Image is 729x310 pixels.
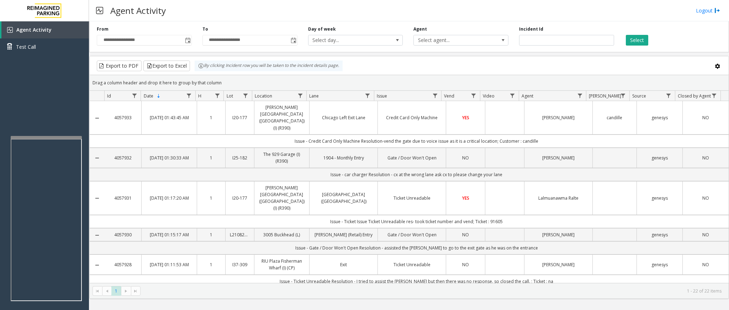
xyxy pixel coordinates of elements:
[641,154,678,161] a: genesys
[687,114,724,121] a: NO
[230,261,249,268] a: I37-309
[687,261,724,268] a: NO
[430,91,440,100] a: Issue Filter Menu
[444,93,454,99] span: Vend
[618,91,628,100] a: Parker Filter Menu
[696,7,720,14] a: Logout
[308,35,384,45] span: Select day...
[90,155,104,161] a: Collapse Details
[90,77,729,89] div: Drag a column header and drop it here to group by that column
[201,114,221,121] a: 1
[104,135,729,148] td: Issue - Credit Card Only Machine Resolution-vend the gate due to voice issue as it is a critical ...
[529,261,588,268] a: [PERSON_NAME]
[641,195,678,201] a: genesys
[109,231,137,238] a: 4057930
[295,91,305,100] a: Location Filter Menu
[450,261,481,268] a: NO
[382,114,442,121] a: Credit Card Only Machine
[702,115,709,121] span: NO
[195,61,343,71] div: By clicking Incident row you will be taken to the incident details page.
[16,43,36,51] span: Test Call
[289,35,297,45] span: Toggle popup
[109,195,137,201] a: 4057931
[678,93,711,99] span: Closed by Agent
[230,154,249,161] a: I25-182
[519,26,543,32] label: Incident Id
[146,261,192,268] a: [DATE] 01:11:53 AM
[259,258,305,271] a: RIU Plaza Fisherman Wharf (I) (CP)
[96,2,103,19] img: pageIcon
[702,155,709,161] span: NO
[626,35,648,46] button: Select
[201,195,221,201] a: 1
[107,93,111,99] span: Id
[104,168,729,181] td: Issue - car charger Resolution - cx at the wrong lane ask cx to please change your lane
[198,63,204,69] img: infoIcon.svg
[462,262,469,268] span: NO
[90,195,104,201] a: Collapse Details
[16,26,52,33] span: Agent Activity
[382,231,442,238] a: Gate / Door Won't Open
[414,35,489,45] span: Select agent...
[144,93,153,99] span: Date
[483,93,495,99] span: Video
[382,261,442,268] a: Ticket Unreadable
[702,232,709,238] span: NO
[641,261,678,268] a: genesys
[227,93,233,99] span: Lot
[702,262,709,268] span: NO
[143,61,190,71] button: Export to Excel
[1,21,89,38] a: Agent Activity
[589,93,621,99] span: [PERSON_NAME]
[413,26,427,32] label: Agent
[641,231,678,238] a: genesys
[709,91,719,100] a: Closed by Agent Filter Menu
[202,26,208,32] label: To
[230,231,249,238] a: L21082601
[104,275,729,288] td: Issue - Ticket Unreadable Resolution - I tried to assist the [PERSON_NAME] but then there was no ...
[212,91,222,100] a: H Filter Menu
[529,154,588,161] a: [PERSON_NAME]
[687,154,724,161] a: NO
[241,91,250,100] a: Lot Filter Menu
[184,91,194,100] a: Date Filter Menu
[259,151,305,164] a: The 929 Garage (I) (R390)
[308,26,336,32] label: Day of week
[314,154,373,161] a: 1904 - Monthly Entry
[259,184,305,212] a: [PERSON_NAME][GEOGRAPHIC_DATA] ([GEOGRAPHIC_DATA]) (I) (R390)
[109,261,137,268] a: 4057928
[377,93,387,99] span: Issue
[462,195,469,201] span: YES
[201,231,221,238] a: 1
[314,261,373,268] a: Exit
[255,93,272,99] span: Location
[508,91,517,100] a: Video Filter Menu
[90,232,104,238] a: Collapse Details
[230,114,249,121] a: I20-177
[259,231,305,238] a: 3005 Buckhead (L)
[314,114,373,121] a: Chicago Left Exit Lane
[156,93,162,99] span: Sortable
[687,231,724,238] a: NO
[450,195,481,201] a: YES
[314,191,373,205] a: [GEOGRAPHIC_DATA] ([GEOGRAPHIC_DATA])
[90,262,104,268] a: Collapse Details
[109,114,137,121] a: 4057933
[184,35,191,45] span: Toggle popup
[146,154,192,161] a: [DATE] 01:30:33 AM
[462,155,469,161] span: NO
[314,231,373,238] a: [PERSON_NAME] (Retail) Entry
[146,195,192,201] a: [DATE] 01:17:20 AM
[664,91,673,100] a: Source Filter Menu
[111,286,121,296] span: Page 1
[462,115,469,121] span: YES
[90,115,104,121] a: Collapse Details
[529,231,588,238] a: [PERSON_NAME]
[230,195,249,201] a: I20-177
[597,114,632,121] a: candille
[687,195,724,201] a: NO
[450,231,481,238] a: NO
[702,195,709,201] span: NO
[201,261,221,268] a: 1
[198,93,201,99] span: H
